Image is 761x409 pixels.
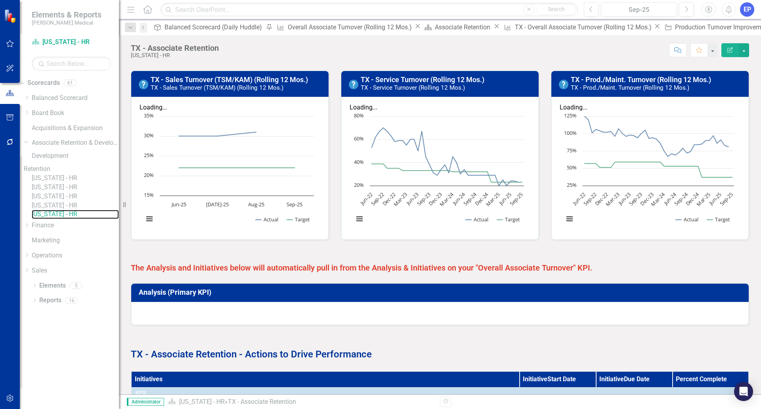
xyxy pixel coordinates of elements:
[32,183,119,192] a: [US_STATE] - HR
[32,57,111,71] input: Search Below...
[131,263,593,273] span: The Analysis and Initiatives below will automatically pull in from the Analysis & Initiatives on ...
[567,181,577,188] text: 25%
[676,216,698,223] button: Show Actual
[32,192,119,201] a: [US_STATE] - HR
[131,44,219,52] div: TX - Associate Retention
[178,166,296,169] g: Target, line 2 of 2 with 4 data points.
[567,164,577,171] text: 50%
[144,132,154,139] text: 30%
[560,112,740,231] div: Chart. Highcharts interactive chart.
[707,191,723,207] text: Jun-25
[131,52,219,58] div: [US_STATE] - HR
[497,191,512,207] text: Jun-25
[32,221,119,230] a: Finance
[151,22,264,32] a: Balanced Scorecard (Daily Huddle)
[392,191,409,207] text: Mar-23
[662,190,678,207] text: Jun-24
[718,191,734,207] text: Sep-25
[144,191,154,198] text: 15%
[650,190,667,207] text: Mar-24
[462,190,478,207] text: Sep-24
[349,80,358,89] img: No Information
[64,80,76,86] div: 61
[501,22,653,32] a: TX - Overall Associate Turnover (Rolling 12 Mos.)
[627,191,644,207] text: Sep-23
[151,84,283,91] small: TX - Sales Turnover (TSM/KAM) (Rolling 12 Mos.)
[438,190,455,207] text: Mar-24
[140,103,320,112] div: Loading...
[144,152,154,159] text: 25%
[560,103,740,112] div: Loading...
[427,191,444,207] text: Dec-23
[32,19,101,26] small: [PERSON_NAME] Medical
[571,75,711,84] a: TX - Prod./Maint. Turnover (Rolling 12 Mos.)
[466,216,488,223] button: Show Actual
[361,75,484,84] a: TX - Service Turnover (Rolling 12 Mos.)
[32,124,119,133] a: Acquisitions & Expansion
[168,397,434,407] div: »
[39,296,61,305] a: Reports
[32,236,119,245] a: Marketing
[593,191,610,207] text: Dec-22
[136,390,744,396] div: KPIs
[32,174,119,183] a: [US_STATE] - HR
[404,191,420,207] text: Jun-23
[684,190,701,207] text: Dec-24
[354,213,365,225] button: View chart menu, Chart
[604,5,674,15] div: Sep-25
[248,201,264,208] text: Aug-25
[32,138,119,148] a: Associate Retention & Development
[140,112,320,231] div: Chart. Highcharts interactive chart.
[571,84,689,91] small: TX - Prod./Maint. Turnover (Rolling 12 Mos.)
[604,191,621,207] text: Mar-23
[274,22,413,32] a: Overall Associate Turnover (Rolling 12 Mos.)
[695,191,711,207] text: Mar-25
[564,112,577,119] text: 125%
[361,84,465,91] small: TX - Service Turnover (Rolling 12 Mos.)
[559,80,568,89] img: No Information
[139,80,148,89] img: No Information
[707,216,730,223] button: Show Target
[4,9,18,23] img: ClearPoint Strategy
[32,10,101,19] span: Elements & Reports
[473,190,490,207] text: Dec-24
[164,22,264,32] div: Balanced Scorecard (Daily Huddle)
[287,216,310,223] button: Show Target
[415,191,432,207] text: Sep-23
[564,129,577,136] text: 100%
[70,282,82,289] div: 5
[350,112,530,231] div: Chart. Highcharts interactive chart.
[740,2,754,17] button: EP
[144,213,155,225] button: View chart menu, Chart
[571,191,587,207] text: Jun-22
[151,75,308,84] a: TX - Sales Turnover (TSM/KAM) (Rolling 12 Mos.)
[32,94,119,103] a: Balanced Scorecard
[564,213,575,225] button: View chart menu, Chart
[354,158,364,165] text: 40%
[350,112,528,231] svg: Interactive chart
[32,152,119,161] a: Development
[422,22,493,32] a: Associate Retention
[451,190,467,207] text: Jun-24
[39,281,66,290] a: Elements
[144,171,154,179] text: 20%
[27,79,60,88] a: Scorecards
[65,297,78,304] div: 16
[32,251,119,260] a: Operations
[354,181,364,188] text: 20%
[140,112,318,231] svg: Interactive chart
[350,103,530,112] div: Loading...
[354,112,364,119] text: 80%
[287,201,302,208] text: Sep-25
[139,288,744,296] h3: Analysis (Primary KPI)
[497,216,520,223] button: Show Target
[567,147,577,154] text: 75%
[484,191,501,207] text: Mar-25
[127,398,164,406] span: Administrator
[288,22,414,32] div: Overall Associate Turnover (Rolling 12 Mos.)
[508,191,524,207] text: Sep-25
[32,201,119,210] a: [US_STATE] - HR
[171,201,186,208] text: Jun-25
[32,38,111,47] a: [US_STATE] - HR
